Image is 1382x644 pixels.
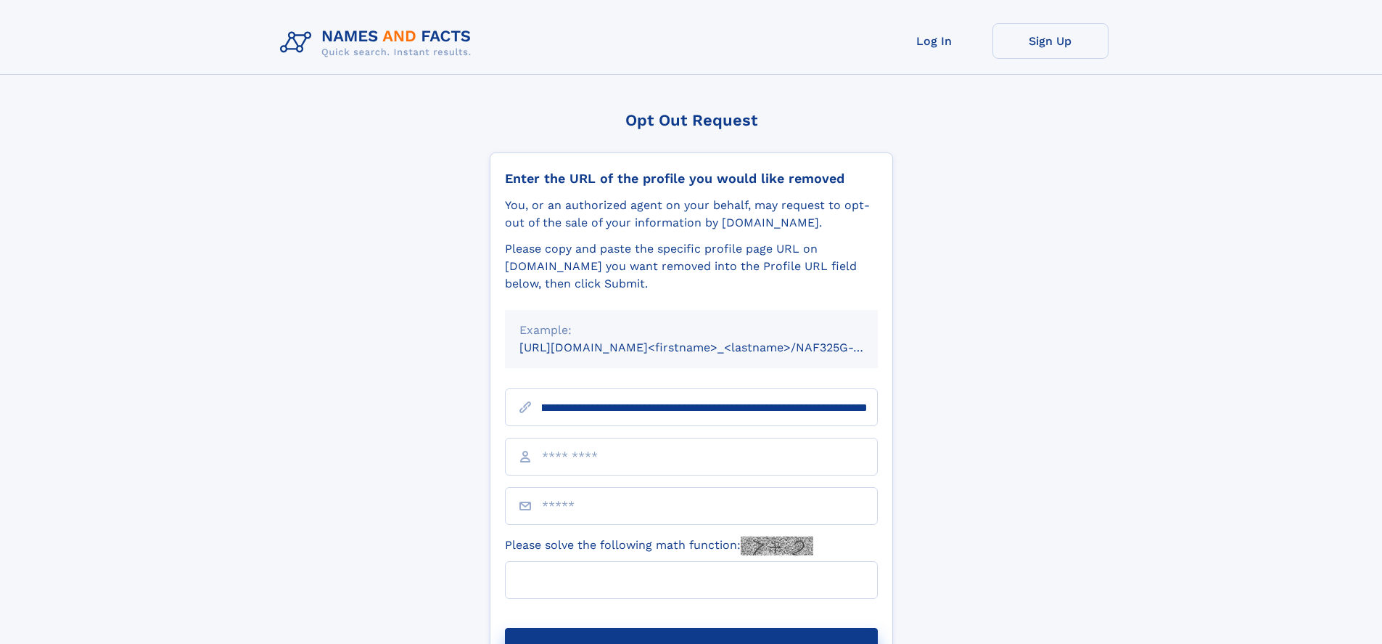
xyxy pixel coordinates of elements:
[519,341,905,354] small: [URL][DOMAIN_NAME]<firstname>_<lastname>/NAF325G-xxxxxxxx
[505,240,878,293] div: Please copy and paste the specific profile page URL on [DOMAIN_NAME] you want removed into the Pr...
[992,23,1109,59] a: Sign Up
[505,171,878,187] div: Enter the URL of the profile you would like removed
[274,23,483,62] img: Logo Names and Facts
[519,322,863,339] div: Example:
[505,537,813,555] label: Please solve the following math function:
[490,111,893,129] div: Opt Out Request
[505,197,878,232] div: You, or an authorized agent on your behalf, may request to opt-out of the sale of your informatio...
[876,23,992,59] a: Log In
